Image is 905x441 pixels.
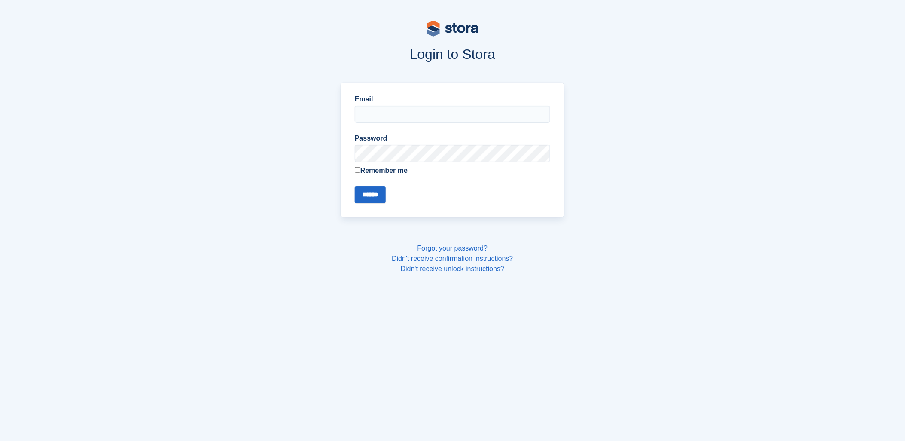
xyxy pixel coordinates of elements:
label: Email [355,94,550,104]
a: Forgot your password? [417,245,488,252]
h1: Login to Stora [177,46,728,62]
a: Didn't receive confirmation instructions? [392,255,513,262]
a: Didn't receive unlock instructions? [401,265,504,273]
input: Remember me [355,167,360,173]
label: Password [355,133,550,144]
img: stora-logo-53a41332b3708ae10de48c4981b4e9114cc0af31d8433b30ea865607fb682f29.svg [427,21,478,37]
label: Remember me [355,165,550,176]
